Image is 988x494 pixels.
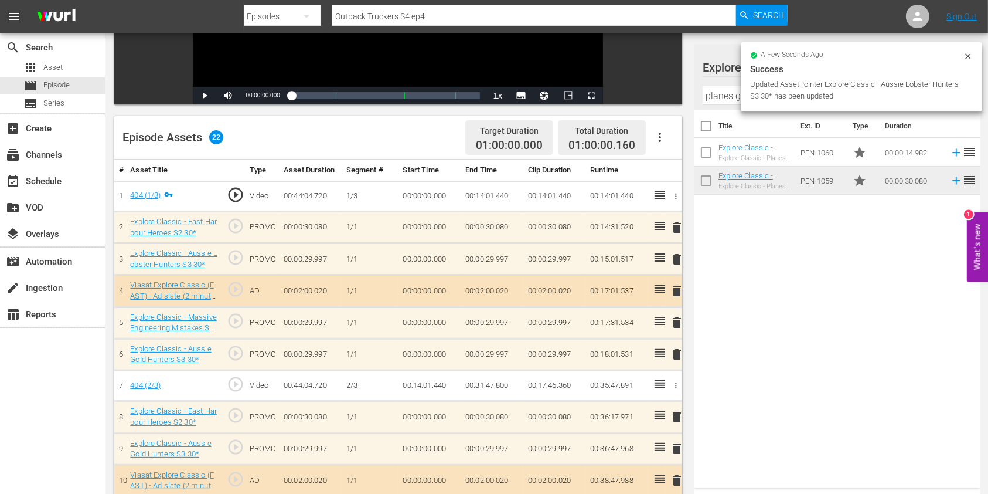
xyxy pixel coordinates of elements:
[398,433,461,465] td: 00:00:00.000
[227,280,244,298] span: play_circle_outline
[670,221,684,235] span: delete
[461,307,523,339] td: 00:00:29.997
[227,217,244,235] span: play_circle_outline
[670,252,684,266] span: delete
[523,243,586,275] td: 00:00:29.997
[398,212,461,243] td: 00:00:00.000
[950,174,963,187] svg: Add to Episode
[7,9,21,23] span: menu
[227,407,244,424] span: play_circle_outline
[461,401,523,433] td: 00:00:30.080
[279,160,342,181] th: Asset Duration
[245,160,279,181] th: Type
[736,5,788,26] button: Search
[750,62,973,76] div: Success
[130,280,215,311] a: Viasat Explore Classic (FAST) - Ad slate (2 minutes)*
[216,87,240,104] button: Mute
[585,212,648,243] td: 00:14:31.520
[6,281,20,295] span: Ingestion
[245,370,279,401] td: Video
[753,5,784,26] span: Search
[568,123,635,139] div: Total Duration
[23,79,38,93] span: movie
[227,471,244,488] span: play_circle_outline
[245,243,279,275] td: PROMO
[556,87,580,104] button: Picture-in-Picture
[279,212,342,243] td: 00:00:30.080
[670,442,684,456] span: delete
[125,160,222,181] th: Asset Title
[461,243,523,275] td: 00:00:29.997
[342,275,398,307] td: 1/1
[246,92,280,99] span: 00:00:00.000
[130,407,217,427] a: Explore Classic - East Harbour Heroes S2 30*
[292,92,481,99] div: Progress Bar
[718,154,791,162] div: Explore Classic - Planes Gone Viral 15*
[193,87,216,104] button: Play
[130,217,217,237] a: Explore Classic - East Harbour Heroes S2 30*
[398,275,461,307] td: 00:00:00.000
[793,110,846,143] th: Ext. ID
[533,87,556,104] button: Jump To Time
[950,146,963,159] svg: Add to Episode
[670,219,684,236] button: delete
[750,79,960,102] div: Updated AssetPointer Explore Classic - Aussie Lobster Hunters S3 30* has been updated
[523,339,586,370] td: 00:00:29.997
[114,401,125,433] td: 8
[6,201,20,215] span: VOD
[585,181,648,212] td: 00:14:01.440
[23,96,38,110] span: Series
[6,40,20,55] span: search
[342,160,398,181] th: Segment #
[130,381,161,390] a: 404 (2/3)
[967,212,988,282] button: Open Feedback Widget
[227,312,244,330] span: play_circle_outline
[946,12,977,21] a: Sign Out
[718,182,791,190] div: Explore Classic - Planes Gone Viral 30*
[28,3,84,31] img: ans4CAIJ8jUAAAAAAAAAAAAAAAAAAAAAAAAgQb4GAAAAAAAAAAAAAAAAAAAAAAAAJMjXAAAAAAAAAAAAAAAAAAAAAAAAgAT5G...
[6,307,20,322] span: Reports
[670,441,684,458] button: delete
[245,433,279,465] td: PROMO
[670,347,684,361] span: delete
[670,284,684,298] span: delete
[6,255,20,269] span: Automation
[114,243,125,275] td: 3
[761,50,824,60] span: a few seconds ago
[114,160,125,181] th: #
[585,160,648,181] th: Runtime
[670,283,684,300] button: delete
[227,344,244,362] span: play_circle_outline
[853,174,867,188] span: Promo
[796,167,849,195] td: PEN-1059
[130,439,211,459] a: Explore Classic - Aussie Gold Hunters S3 30*
[130,313,216,343] a: Explore Classic - Massive Engineering Mistakes S6 30*
[114,275,125,307] td: 4
[670,316,684,330] span: delete
[523,401,586,433] td: 00:00:30.080
[881,167,945,195] td: 00:00:30.080
[6,148,20,162] span: Channels
[279,370,342,401] td: 00:44:04.720
[461,212,523,243] td: 00:00:30.080
[279,243,342,275] td: 00:00:29.997
[227,186,244,204] span: play_circle_outline
[461,160,523,181] th: End Time
[245,275,279,307] td: AD
[342,307,398,339] td: 1/1
[342,433,398,465] td: 1/1
[342,212,398,243] td: 1/1
[114,433,125,465] td: 9
[114,307,125,339] td: 5
[114,181,125,212] td: 1
[342,370,398,401] td: 2/3
[227,375,244,393] span: play_circle_outline
[963,145,977,159] span: reorder
[461,339,523,370] td: 00:00:29.997
[476,139,543,153] span: 01:00:00.000
[670,410,684,424] span: delete
[398,401,461,433] td: 00:00:00.000
[670,472,684,489] button: delete
[670,251,684,268] button: delete
[878,110,949,143] th: Duration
